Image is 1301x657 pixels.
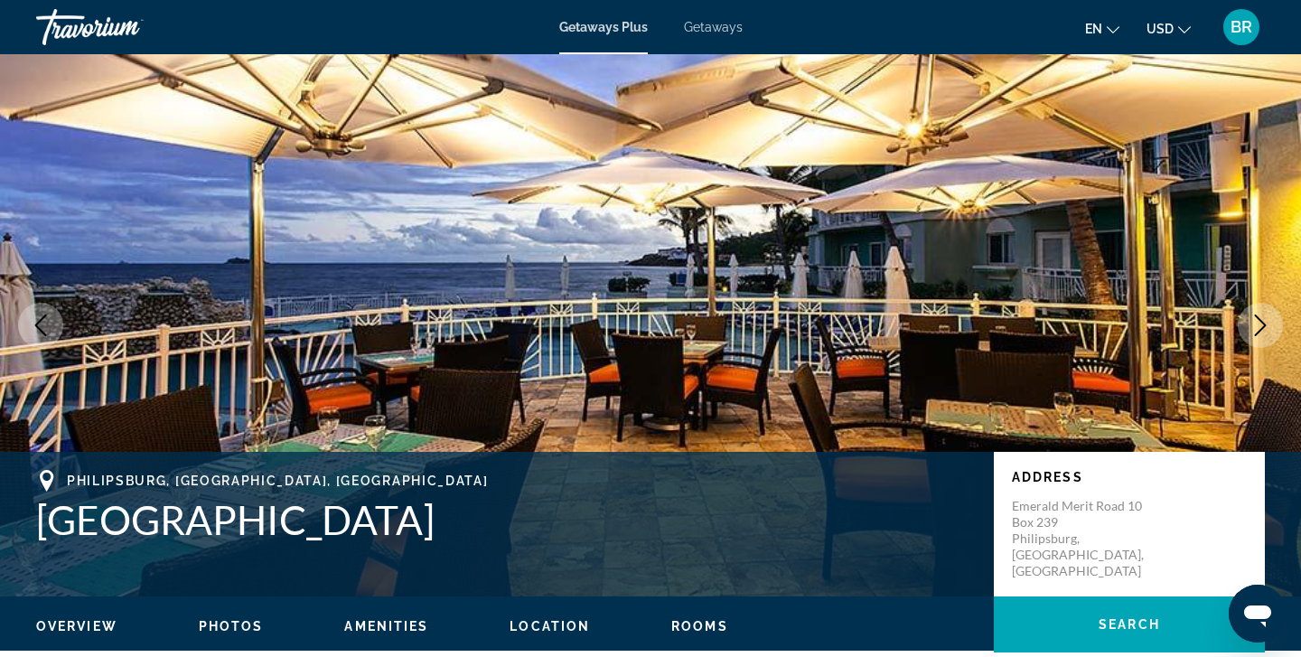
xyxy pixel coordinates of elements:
button: Change currency [1147,15,1191,42]
button: Rooms [671,618,728,634]
h1: [GEOGRAPHIC_DATA] [36,496,976,543]
a: Getaways [684,20,743,34]
a: Travorium [36,4,217,51]
span: USD [1147,22,1174,36]
button: Change language [1085,15,1119,42]
span: Overview [36,619,117,634]
span: BR [1231,18,1252,36]
button: Amenities [344,618,428,634]
button: Previous image [18,303,63,348]
button: Next image [1238,303,1283,348]
span: Photos [199,619,264,634]
span: Location [510,619,590,634]
span: Amenities [344,619,428,634]
p: Emerald Merit Road 10 Box 239 Philipsburg, [GEOGRAPHIC_DATA], [GEOGRAPHIC_DATA] [1012,498,1156,579]
span: en [1085,22,1102,36]
span: Search [1099,617,1160,632]
button: Location [510,618,590,634]
a: Getaways Plus [559,20,648,34]
button: Photos [199,618,264,634]
p: Address [1012,470,1247,484]
button: Overview [36,618,117,634]
span: Philipsburg, [GEOGRAPHIC_DATA], [GEOGRAPHIC_DATA] [67,474,488,488]
button: User Menu [1218,8,1265,46]
span: Rooms [671,619,728,634]
iframe: Botón para iniciar la ventana de mensajería [1229,585,1287,643]
button: Search [994,596,1265,652]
